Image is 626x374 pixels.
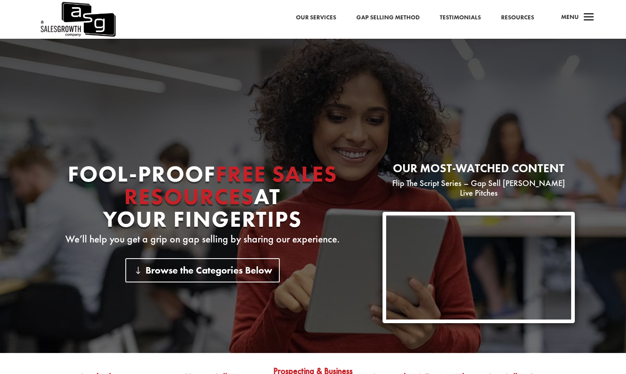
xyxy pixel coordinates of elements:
a: Resources [501,13,534,23]
a: Gap Selling Method [356,13,420,23]
a: Our Services [296,13,336,23]
span: Free Sales Resources [124,159,337,211]
p: We’ll help you get a grip on gap selling by sharing our experience. [51,234,354,244]
p: Flip The Script Series – Gap Sell [PERSON_NAME] Live Pitches [383,178,575,198]
span: a [581,10,597,26]
a: Browse the Categories Below [125,258,280,282]
h2: Our most-watched content [383,163,575,178]
h1: Fool-proof At Your Fingertips [51,163,354,234]
a: Testimonials [440,13,481,23]
span: Menu [561,13,579,21]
